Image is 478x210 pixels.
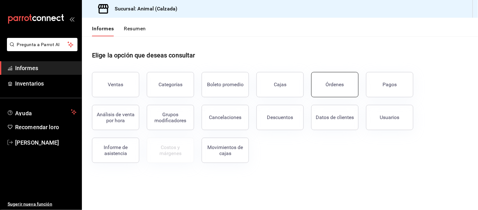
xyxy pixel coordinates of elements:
[380,114,400,120] font: Usuarios
[366,72,413,97] button: Pagos
[159,144,181,156] font: Costos y márgenes
[108,81,124,87] font: Ventas
[92,138,139,163] button: Informe de asistencia
[15,65,38,71] font: Informes
[8,201,52,207] font: Sugerir nueva función
[208,144,243,156] font: Movimientos de cajas
[92,26,114,32] font: Informes
[92,72,139,97] button: Ventas
[147,72,194,97] button: Categorías
[256,105,304,130] button: Descuentos
[115,6,177,12] font: Sucursal: Animal (Calzada)
[147,138,194,163] button: Contrata inventarios para ver este informe
[274,81,286,87] font: Cajas
[104,144,128,156] font: Informe de asistencia
[4,46,78,52] a: Pregunta a Parrot AI
[15,110,32,117] font: Ayuda
[155,111,187,123] font: Grupos modificadores
[7,38,78,51] button: Pregunta a Parrot AI
[267,114,293,120] font: Descuentos
[202,72,249,97] button: Boleto promedio
[202,138,249,163] button: Movimientos de cajas
[311,72,359,97] button: Órdenes
[366,105,413,130] button: Usuarios
[92,51,195,59] font: Elige la opción que deseas consultar
[97,111,135,123] font: Análisis de venta por hora
[256,72,304,97] button: Cajas
[92,25,146,36] div: pestañas de navegación
[15,139,59,146] font: [PERSON_NAME]
[383,81,397,87] font: Pagos
[15,80,44,87] font: Inventarios
[209,114,242,120] font: Cancelaciones
[17,42,60,47] font: Pregunta a Parrot AI
[147,105,194,130] button: Grupos modificadores
[69,16,74,21] button: abrir_cajón_menú
[311,105,359,130] button: Datos de clientes
[15,124,59,130] font: Recomendar loro
[92,105,139,130] button: Análisis de venta por hora
[326,81,344,87] font: Órdenes
[207,81,244,87] font: Boleto promedio
[158,81,182,87] font: Categorías
[124,26,146,32] font: Resumen
[202,105,249,130] button: Cancelaciones
[316,114,354,120] font: Datos de clientes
